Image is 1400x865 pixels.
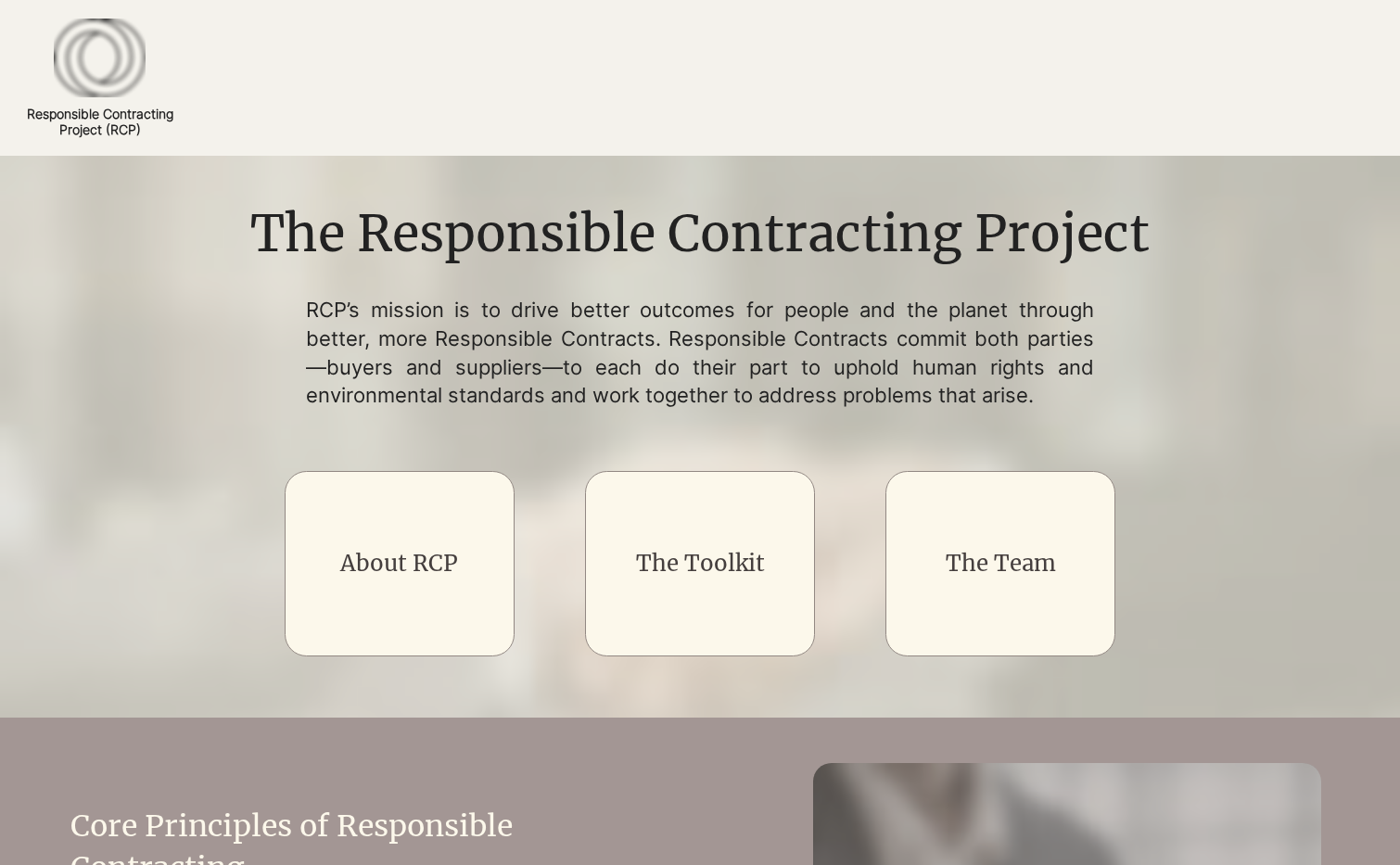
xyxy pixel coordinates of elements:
a: The Team [946,549,1056,578]
h1: The Responsible Contracting Project [236,199,1163,270]
a: Responsible ContractingProject (RCP) [27,106,173,137]
p: RCP’s mission is to drive better outcomes for people and the planet through better, more Responsi... [306,296,1094,410]
a: The Toolkit [636,549,765,578]
a: About RCP [340,549,458,578]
